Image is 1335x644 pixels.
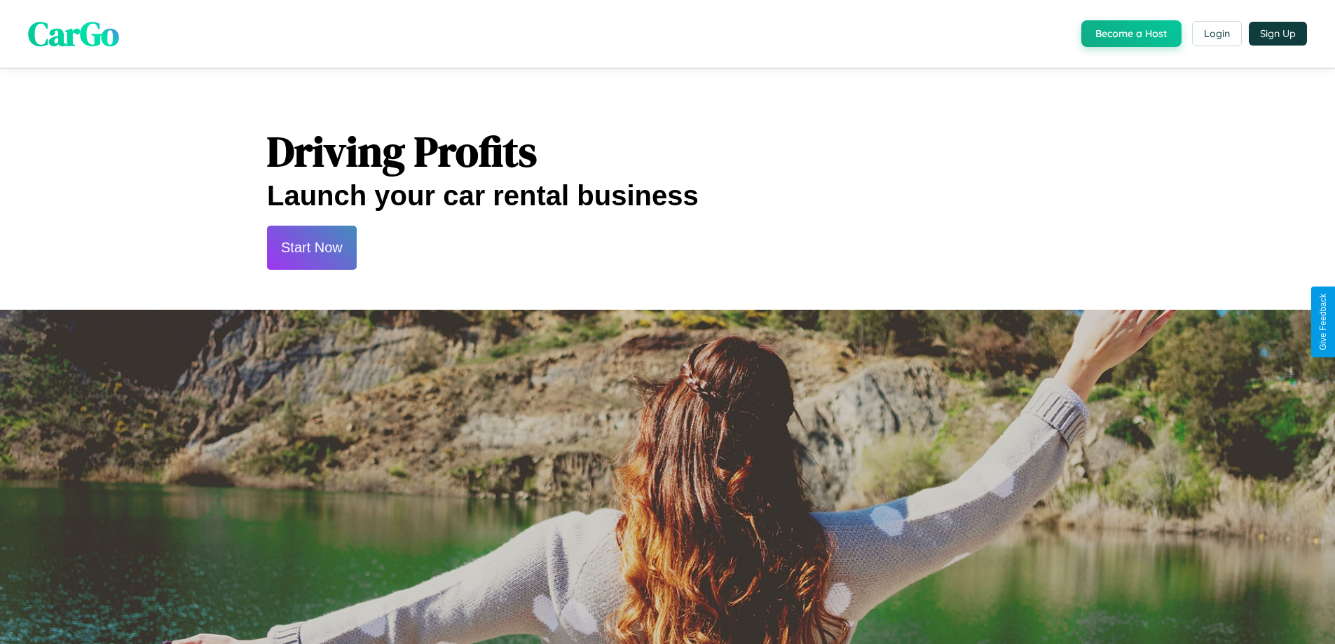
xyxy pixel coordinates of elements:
h2: Launch your car rental business [267,180,1068,212]
div: Give Feedback [1318,294,1328,350]
button: Sign Up [1249,22,1307,46]
span: CarGo [28,11,119,57]
h1: Driving Profits [267,123,1068,180]
button: Become a Host [1081,20,1182,47]
button: Login [1192,21,1242,46]
button: Start Now [267,226,357,270]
